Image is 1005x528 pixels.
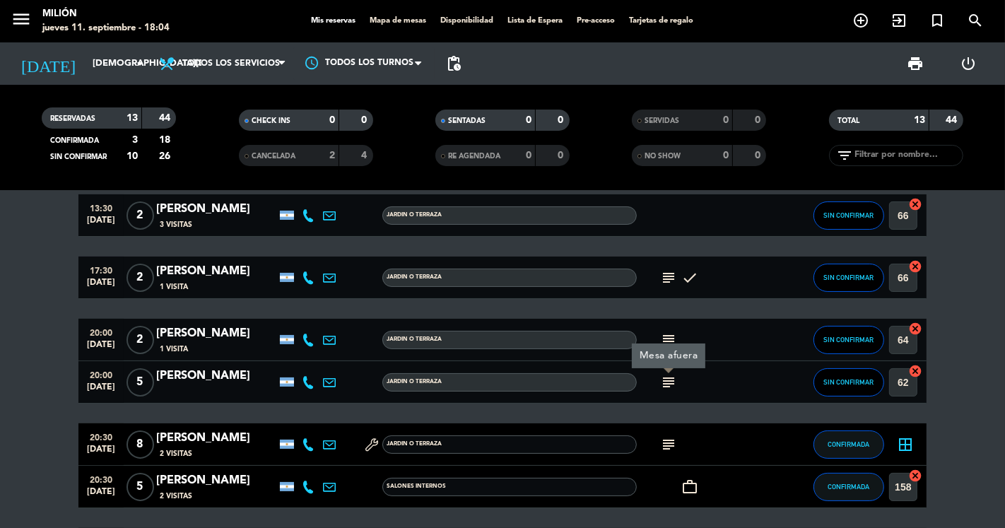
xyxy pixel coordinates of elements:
[387,379,442,385] span: JARDIN o TERRAZA
[132,135,138,145] strong: 3
[942,42,995,85] div: LOG OUT
[824,378,874,386] span: SIN CONFIRMAR
[83,262,119,278] span: 17:30
[160,448,192,459] span: 2 Visitas
[387,336,442,342] span: JARDIN o TERRAZA
[11,8,32,30] i: menu
[660,436,677,453] i: subject
[83,471,119,487] span: 20:30
[891,12,907,29] i: exit_to_app
[83,278,119,294] span: [DATE]
[159,151,173,161] strong: 26
[828,440,870,448] span: CONFIRMADA
[156,429,276,447] div: [PERSON_NAME]
[127,151,138,161] strong: 10
[908,197,922,211] i: cancel
[50,115,95,122] span: RESERVADAS
[83,199,119,216] span: 13:30
[448,117,486,124] span: SENTADAS
[127,264,154,292] span: 2
[182,59,280,69] span: Todos los servicios
[645,117,679,124] span: SERVIDAS
[131,55,148,72] i: arrow_drop_down
[83,216,119,232] span: [DATE]
[946,115,960,125] strong: 44
[501,17,570,25] span: Lista de Espera
[660,269,677,286] i: subject
[329,151,335,160] strong: 2
[526,115,531,125] strong: 0
[813,368,884,397] button: SIN CONFIRMAR
[828,483,870,491] span: CONFIRMADA
[127,430,154,459] span: 8
[660,374,677,391] i: subject
[387,483,446,489] span: SALONES INTERNOS
[824,274,874,281] span: SIN CONFIRMAR
[558,151,567,160] strong: 0
[852,12,869,29] i: add_circle_outline
[908,469,922,483] i: cancel
[914,115,925,125] strong: 13
[42,21,170,35] div: jueves 11. septiembre - 18:04
[363,17,434,25] span: Mapa de mesas
[967,12,984,29] i: search
[127,201,154,230] span: 2
[640,348,698,363] div: Mesa afuera
[660,332,677,348] i: subject
[50,137,99,144] span: CONFIRMADA
[252,117,290,124] span: CHECK INS
[907,55,924,72] span: print
[83,487,119,503] span: [DATE]
[156,367,276,385] div: [PERSON_NAME]
[127,368,154,397] span: 5
[897,436,914,453] i: border_all
[837,117,859,124] span: TOTAL
[824,211,874,219] span: SIN CONFIRMAR
[127,326,154,354] span: 2
[156,324,276,343] div: [PERSON_NAME]
[813,473,884,501] button: CONFIRMADA
[929,12,946,29] i: turned_in_not
[83,428,119,445] span: 20:30
[813,326,884,354] button: SIN CONFIRMAR
[570,17,623,25] span: Pre-acceso
[813,430,884,459] button: CONFIRMADA
[11,48,86,79] i: [DATE]
[681,479,698,495] i: work_outline
[448,153,500,160] span: RE AGENDADA
[824,336,874,344] span: SIN CONFIRMAR
[329,115,335,125] strong: 0
[387,274,442,280] span: JARDIN o TERRAZA
[723,115,729,125] strong: 0
[813,201,884,230] button: SIN CONFIRMAR
[160,281,188,293] span: 1 Visita
[83,324,119,340] span: 20:00
[908,322,922,336] i: cancel
[156,471,276,490] div: [PERSON_NAME]
[42,7,170,21] div: Milión
[853,148,963,163] input: Filtrar por nombre...
[127,113,138,123] strong: 13
[127,473,154,501] span: 5
[252,153,295,160] span: CANCELADA
[159,113,173,123] strong: 44
[526,151,531,160] strong: 0
[83,366,119,382] span: 20:00
[681,269,698,286] i: check
[387,212,442,218] span: JARDIN o TERRAZA
[623,17,701,25] span: Tarjetas de regalo
[813,264,884,292] button: SIN CONFIRMAR
[361,151,370,160] strong: 4
[361,115,370,125] strong: 0
[960,55,977,72] i: power_settings_new
[11,8,32,35] button: menu
[387,441,442,447] span: JARDIN o TERRAZA
[755,115,763,125] strong: 0
[160,491,192,502] span: 2 Visitas
[50,153,107,160] span: SIN CONFIRMAR
[723,151,729,160] strong: 0
[836,147,853,164] i: filter_list
[159,135,173,145] strong: 18
[908,259,922,274] i: cancel
[160,219,192,230] span: 3 Visitas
